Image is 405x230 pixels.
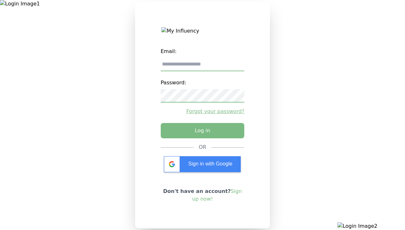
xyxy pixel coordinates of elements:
[161,76,245,89] label: Password:
[161,123,245,138] button: Log in
[188,161,232,166] span: Sign in with Google
[337,222,405,230] img: Login Image2
[161,108,245,115] a: Forgot your password?
[161,27,243,35] img: My Influency
[199,143,207,151] div: OR
[164,156,241,172] div: Sign in with Google
[161,188,245,203] p: Don't have an account?
[161,45,245,58] label: Email:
